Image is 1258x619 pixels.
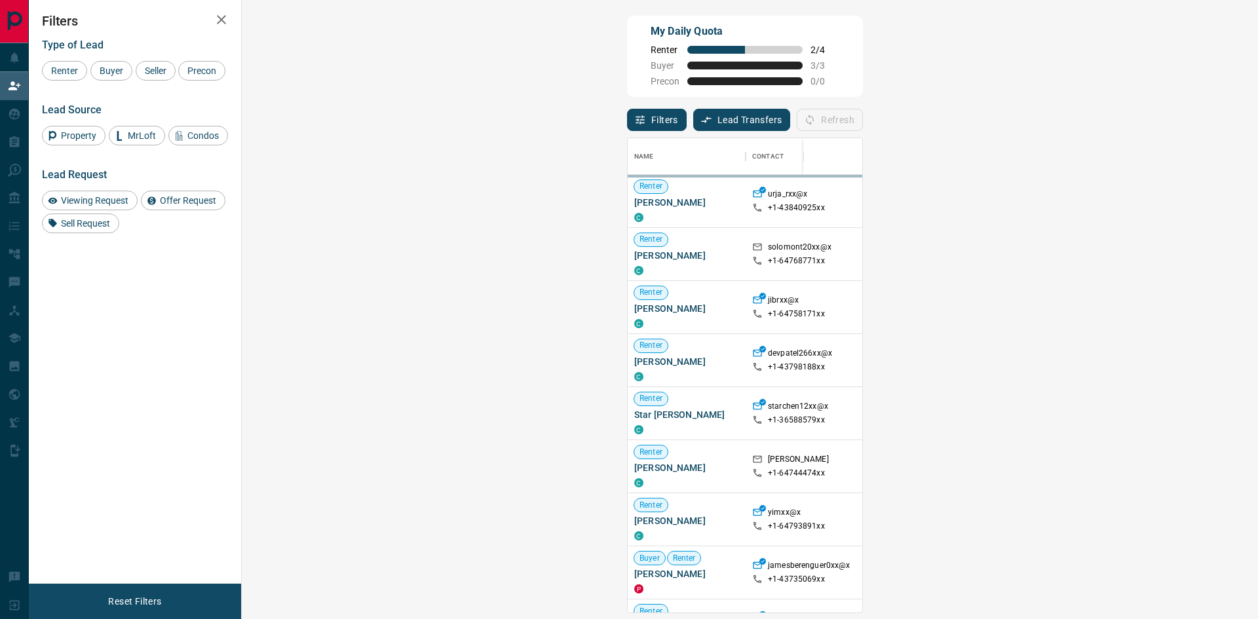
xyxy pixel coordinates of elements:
span: Buyer [95,66,128,76]
p: urja_rxx@x [768,189,807,202]
span: Condos [183,130,223,141]
span: 0 / 0 [810,76,839,86]
div: condos.ca [634,531,643,540]
p: solomont20xx@x [768,242,831,255]
div: Name [634,138,654,175]
div: Renter [42,61,87,81]
span: Renter [634,287,668,298]
p: devpatel266xx@x [768,348,832,362]
h2: Filters [42,13,228,29]
div: Condos [168,126,228,145]
span: [PERSON_NAME] [634,355,739,368]
span: 3 / 3 [810,60,839,71]
span: Buyer [651,60,679,71]
div: Contact [746,138,850,175]
div: condos.ca [634,425,643,434]
p: +1- 43840925xx [768,202,825,214]
span: [PERSON_NAME] [634,249,739,262]
span: Renter [634,340,668,351]
span: Sell Request [56,218,115,229]
span: Lead Request [42,168,107,181]
span: Renter [668,553,701,564]
p: [PERSON_NAME] [768,454,829,468]
span: [PERSON_NAME] [634,514,739,527]
p: jamesberenguer0xx@x [768,560,850,574]
span: [PERSON_NAME] [634,302,739,315]
span: Star [PERSON_NAME] [634,408,739,421]
span: Property [56,130,101,141]
div: Buyer [90,61,132,81]
p: yimxx@x [768,507,801,521]
div: condos.ca [634,319,643,328]
div: Sell Request [42,214,119,233]
span: Lead Source [42,103,102,116]
div: condos.ca [634,266,643,275]
span: Renter [634,606,668,617]
span: Renter [634,393,668,404]
span: Renter [47,66,83,76]
button: Filters [627,109,687,131]
div: Seller [136,61,176,81]
span: [PERSON_NAME] [634,567,739,580]
span: Seller [140,66,171,76]
span: Precon [651,76,679,86]
span: MrLoft [123,130,161,141]
span: Renter [634,234,668,245]
div: property.ca [634,584,643,593]
span: Buyer [634,553,665,564]
p: +1- 43798188xx [768,362,825,373]
span: 2 / 4 [810,45,839,55]
span: Offer Request [155,195,221,206]
span: Type of Lead [42,39,104,51]
p: My Daily Quota [651,24,839,39]
div: Name [628,138,746,175]
div: condos.ca [634,372,643,381]
p: jibrxx@x [768,295,799,309]
button: Reset Filters [100,590,170,612]
span: [PERSON_NAME] [634,196,739,209]
p: +1- 43735069xx [768,574,825,585]
p: +1- 64793891xx [768,521,825,532]
span: Renter [651,45,679,55]
span: Renter [634,181,668,192]
div: Property [42,126,105,145]
span: Renter [634,500,668,511]
button: Lead Transfers [693,109,791,131]
span: Renter [634,447,668,458]
div: Viewing Request [42,191,138,210]
span: [PERSON_NAME] [634,461,739,474]
p: +1- 64768771xx [768,255,825,267]
p: +1- 64758171xx [768,309,825,320]
span: Precon [183,66,221,76]
div: condos.ca [634,478,643,487]
span: Viewing Request [56,195,133,206]
p: +1- 64744474xx [768,468,825,479]
p: starchen12xx@x [768,401,828,415]
div: Contact [752,138,784,175]
div: condos.ca [634,213,643,222]
div: MrLoft [109,126,165,145]
div: Offer Request [141,191,225,210]
p: +1- 36588579xx [768,415,825,426]
div: Precon [178,61,225,81]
